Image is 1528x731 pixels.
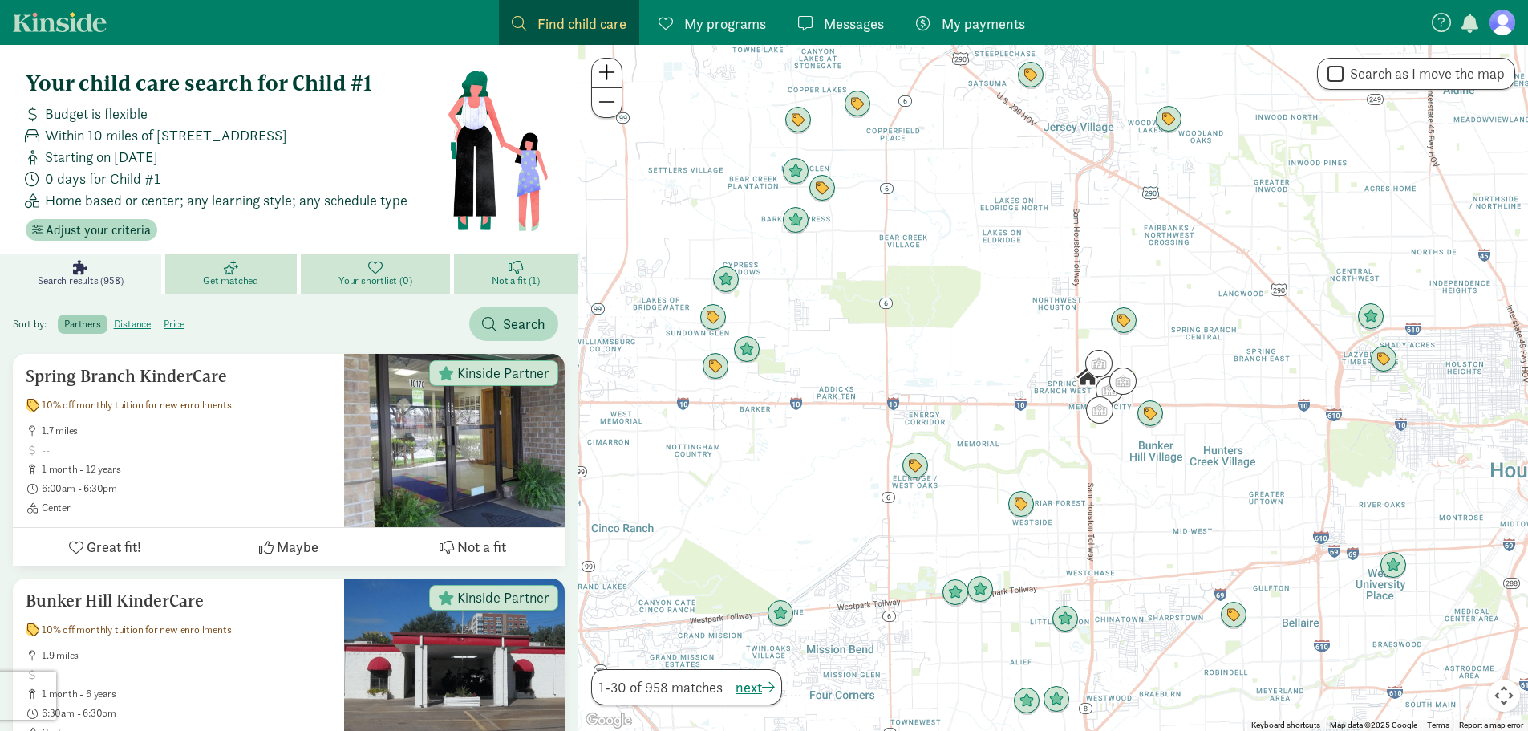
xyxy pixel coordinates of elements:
[1085,350,1113,377] div: Click to see details
[277,536,318,558] span: Maybe
[967,576,994,603] div: Click to see details
[42,424,331,437] span: 1.7 miles
[782,158,809,185] div: Click to see details
[26,591,331,611] h5: Bunker Hill KinderCare
[1220,602,1247,629] div: Click to see details
[1137,400,1164,428] div: Click to see details
[165,254,301,294] a: Get matched
[1459,721,1523,729] a: Report a map error
[13,12,107,32] a: Kinside
[942,579,969,607] div: Click to see details
[1086,396,1113,424] div: Click to see details
[457,591,549,605] span: Kinside Partner
[1370,346,1397,373] div: Click to see details
[1013,688,1040,715] div: Click to see details
[844,91,871,118] div: Click to see details
[13,317,55,331] span: Sort by:
[26,71,447,96] h4: Your child care search for Child #1
[1357,303,1384,331] div: Click to see details
[684,13,766,35] span: My programs
[942,13,1025,35] span: My payments
[42,399,231,412] span: 10% off monthly tuition for new enrollments
[42,623,231,636] span: 10% off monthly tuition for new enrollments
[1074,363,1101,391] div: Click to see details
[197,528,380,566] button: Maybe
[1155,106,1182,133] div: Click to see details
[537,13,626,35] span: Find child care
[1251,720,1320,731] button: Keyboard shortcuts
[46,221,151,240] span: Adjust your criteria
[1427,721,1449,729] a: Terms
[1043,686,1070,713] div: Click to see details
[381,528,565,566] button: Not a fit
[824,13,884,35] span: Messages
[454,254,578,294] a: Not a fit (1)
[1344,64,1505,83] label: Search as I move the map
[157,315,191,334] label: price
[42,649,331,662] span: 1.9 miles
[503,313,545,335] span: Search
[582,710,635,731] a: Open this area in Google Maps (opens a new window)
[1052,606,1079,633] div: Click to see details
[107,315,157,334] label: distance
[26,219,157,242] button: Adjust your criteria
[902,453,929,480] div: Click to see details
[1109,368,1137,395] div: Click to see details
[1488,680,1520,712] button: Map camera controls
[702,353,729,380] div: Click to see details
[45,124,287,146] span: Within 10 miles of [STREET_ADDRESS]
[45,168,160,189] span: 0 days for Child #1
[42,707,331,720] span: 6:30am - 6:30pm
[338,274,411,287] span: Your shortlist (0)
[469,307,558,341] button: Search
[42,463,331,476] span: 1 month - 12 years
[1007,491,1035,518] div: Click to see details
[699,304,727,331] div: Click to see details
[42,688,331,701] span: 1 month - 6 years
[42,482,331,495] span: 6:00am - 6:30pm
[58,315,107,334] label: partners
[784,107,812,134] div: Click to see details
[13,528,197,566] button: Great fit!
[492,274,539,287] span: Not a fit (1)
[45,103,148,124] span: Budget is flexible
[1330,721,1417,729] span: Map data ©2025 Google
[809,175,836,202] div: Click to see details
[598,676,723,698] span: 1-30 of 958 matches
[1017,62,1044,89] div: Click to see details
[38,274,123,287] span: Search results (958)
[26,367,331,386] h5: Spring Branch KinderCare
[1096,376,1123,404] div: Click to see details
[1110,307,1137,335] div: Click to see details
[733,336,760,363] div: Click to see details
[782,207,809,234] div: Click to see details
[42,502,331,514] span: Center
[45,146,158,168] span: Starting on [DATE]
[457,366,549,380] span: Kinside Partner
[582,710,635,731] img: Google
[1380,552,1407,579] div: Click to see details
[45,189,407,211] span: Home based or center; any learning style; any schedule type
[87,536,141,558] span: Great fit!
[712,266,740,294] div: Click to see details
[457,536,506,558] span: Not a fit
[301,254,454,294] a: Your shortlist (0)
[767,600,794,627] div: Click to see details
[736,676,775,698] button: next
[203,274,258,287] span: Get matched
